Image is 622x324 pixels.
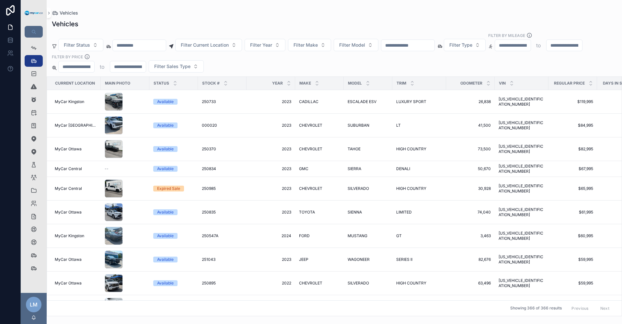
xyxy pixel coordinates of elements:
span: 73,500 [450,146,491,152]
a: GMC [299,166,340,171]
a: 50,670 [450,166,491,171]
div: Available [157,209,174,215]
a: [US_VEHICLE_IDENTIFICATION_NUMBER] [499,183,545,194]
a: $61,995 [552,210,593,215]
a: LIMITED [396,210,442,215]
span: $67,995 [552,166,593,171]
a: GT [396,233,442,238]
a: 250834 [202,166,243,171]
span: 74,040 [450,210,491,215]
button: Select Button [245,39,285,51]
span: SIERRA [348,166,361,171]
a: Available [153,99,194,105]
div: Available [157,122,174,128]
a: 82,676 [450,257,491,262]
span: DENALI [396,166,410,171]
a: $59,995 [552,281,593,286]
span: CHEVROLET [299,281,322,286]
a: Available [153,257,194,262]
a: [US_VEHICLE_IDENTIFICATION_NUMBER] [499,164,545,174]
a: LUXURY SPORT [396,99,442,104]
a: 2023 [250,146,291,152]
span: $60,995 [552,233,593,238]
span: Trim [397,81,406,86]
a: 2023 [250,210,291,215]
span: JEEP [299,257,308,262]
a: TAHOE [348,146,388,152]
span: SILVERADO [348,281,369,286]
span: MyCar Kingston [55,99,84,104]
a: SERIES II [396,257,442,262]
a: CHEVROLET [299,123,340,128]
a: MUSTANG [348,233,388,238]
a: 3,463 [450,233,491,238]
span: 250985 [202,186,216,191]
a: Available [153,166,194,172]
a: SILVERADO [348,186,388,191]
span: Filter Current Location [181,42,229,48]
a: MyCar Central [55,186,97,191]
span: SERIES II [396,257,412,262]
a: Expired Sale [153,186,194,191]
a: Available [153,122,194,128]
button: Select Button [334,39,378,51]
span: 2024 [250,233,291,238]
span: SUBURBAN [348,123,369,128]
a: MyCar [GEOGRAPHIC_DATA] [55,123,97,128]
button: Select Button [175,39,242,51]
span: HIGH COUNTRY [396,146,426,152]
span: Status [154,81,169,86]
a: 2023 [250,99,291,104]
span: [US_VEHICLE_IDENTIFICATION_NUMBER] [499,278,545,288]
a: 41,500 [450,123,491,128]
a: CHEVROLET [299,186,340,191]
span: $59,995 [552,257,593,262]
span: 251043 [202,257,215,262]
button: Select Button [444,39,486,51]
label: Filter By Mileage [488,32,525,38]
a: MyCar Kingston [55,233,97,238]
div: Available [157,280,174,286]
a: HIGH COUNTRY [396,281,442,286]
span: MyCar Ottawa [55,146,82,152]
span: 250835 [202,210,216,215]
a: [US_VEHICLE_IDENTIFICATION_NUMBER] [499,254,545,265]
div: Available [157,233,174,239]
a: MyCar Ottawa [55,281,97,286]
span: Filter Sales Type [154,63,190,70]
span: Filter Model [339,42,365,48]
a: $119,995 [552,99,593,104]
span: LUXURY SPORT [396,99,426,104]
a: 250895 [202,281,243,286]
span: Odometer [460,81,482,86]
a: $82,995 [552,146,593,152]
a: -- [105,166,145,171]
span: ESCALADE ESV [348,99,376,104]
span: Make [299,81,311,86]
a: [US_VEHICLE_IDENTIFICATION_NUMBER] [499,97,545,107]
span: Showing 366 of 366 results [510,306,562,311]
span: 2023 [250,257,291,262]
span: MUSTANG [348,233,367,238]
a: [US_VEHICLE_IDENTIFICATION_NUMBER] [499,120,545,131]
span: -- [105,166,109,171]
span: Vehicles [60,10,78,16]
span: 2023 [250,166,291,171]
span: LT [396,123,401,128]
span: Regular Price [554,81,585,86]
span: Filter Year [250,42,272,48]
span: MyCar Ottawa [55,210,82,215]
span: Year [272,81,283,86]
span: Model [348,81,362,86]
a: JEEP [299,257,340,262]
